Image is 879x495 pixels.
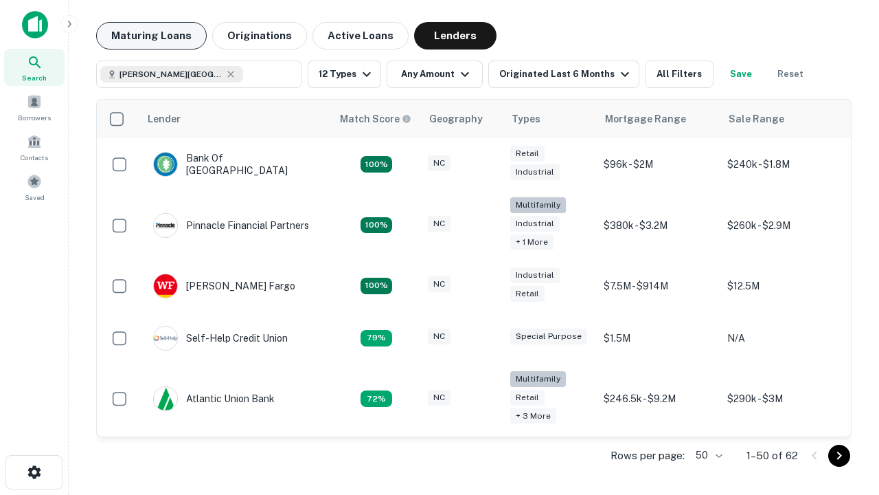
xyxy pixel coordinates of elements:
[720,190,844,260] td: $260k - $2.9M
[361,278,392,294] div: Matching Properties: 15, hasApolloMatch: undefined
[610,448,685,464] p: Rows per page:
[428,329,450,344] div: NC
[510,234,553,250] div: + 1 more
[25,192,45,203] span: Saved
[361,156,392,173] div: Matching Properties: 14, hasApolloMatch: undefined
[421,100,503,138] th: Geography
[4,49,65,86] a: Search
[597,138,720,190] td: $96k - $2M
[510,164,560,180] div: Industrial
[361,390,392,407] div: Matching Properties: 10, hasApolloMatch: undefined
[488,60,639,88] button: Originated Last 6 Months
[4,89,65,126] a: Borrowers
[148,111,181,127] div: Lender
[153,326,288,351] div: Self-help Credit Union
[153,386,275,411] div: Atlantic Union Bank
[510,146,545,162] div: Retail
[503,100,597,138] th: Types
[119,68,222,80] span: [PERSON_NAME][GEOGRAPHIC_DATA], [GEOGRAPHIC_DATA]
[729,111,784,127] div: Sale Range
[510,390,545,406] div: Retail
[597,433,720,485] td: $200k - $3.3M
[597,364,720,434] td: $246.5k - $9.2M
[810,385,879,451] iframe: Chat Widget
[510,216,560,232] div: Industrial
[597,260,720,312] td: $7.5M - $914M
[332,100,421,138] th: Capitalize uses an advanced AI algorithm to match your search with the best lender. The match sco...
[512,111,540,127] div: Types
[597,100,720,138] th: Mortgage Range
[154,387,177,410] img: picture
[4,129,65,166] a: Contacts
[428,276,450,292] div: NC
[720,260,844,312] td: $12.5M
[96,22,207,49] button: Maturing Loans
[212,22,307,49] button: Originations
[153,213,309,238] div: Pinnacle Financial Partners
[4,168,65,206] a: Saved
[429,111,483,127] div: Geography
[387,60,483,88] button: Any Amount
[690,445,724,465] div: 50
[510,286,545,302] div: Retail
[719,60,763,88] button: Save your search to get updates of matches that match your search criteria.
[510,197,566,213] div: Multifamily
[510,371,566,387] div: Multifamily
[828,445,850,467] button: Go to next page
[154,214,177,237] img: picture
[510,267,560,283] div: Industrial
[768,60,812,88] button: Reset
[605,111,686,127] div: Mortgage Range
[153,274,295,298] div: [PERSON_NAME] Fargo
[153,152,318,177] div: Bank Of [GEOGRAPHIC_DATA]
[720,433,844,485] td: $480k - $3.1M
[340,111,411,126] div: Capitalize uses an advanced AI algorithm to match your search with the best lender. The match sco...
[154,153,177,176] img: picture
[154,274,177,298] img: picture
[720,364,844,434] td: $290k - $3M
[361,217,392,234] div: Matching Properties: 25, hasApolloMatch: undefined
[361,330,392,346] div: Matching Properties: 11, hasApolloMatch: undefined
[597,312,720,364] td: $1.5M
[510,408,556,424] div: + 3 more
[499,66,633,82] div: Originated Last 6 Months
[720,138,844,190] td: $240k - $1.8M
[414,22,496,49] button: Lenders
[308,60,381,88] button: 12 Types
[428,216,450,232] div: NC
[21,152,48,163] span: Contacts
[22,72,47,83] span: Search
[22,11,48,38] img: capitalize-icon.png
[154,327,177,350] img: picture
[428,390,450,406] div: NC
[428,155,450,171] div: NC
[340,111,409,126] h6: Match Score
[597,190,720,260] td: $380k - $3.2M
[18,112,51,123] span: Borrowers
[510,329,587,344] div: Special Purpose
[746,448,798,464] p: 1–50 of 62
[645,60,714,88] button: All Filters
[720,312,844,364] td: N/A
[720,100,844,138] th: Sale Range
[139,100,332,138] th: Lender
[312,22,409,49] button: Active Loans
